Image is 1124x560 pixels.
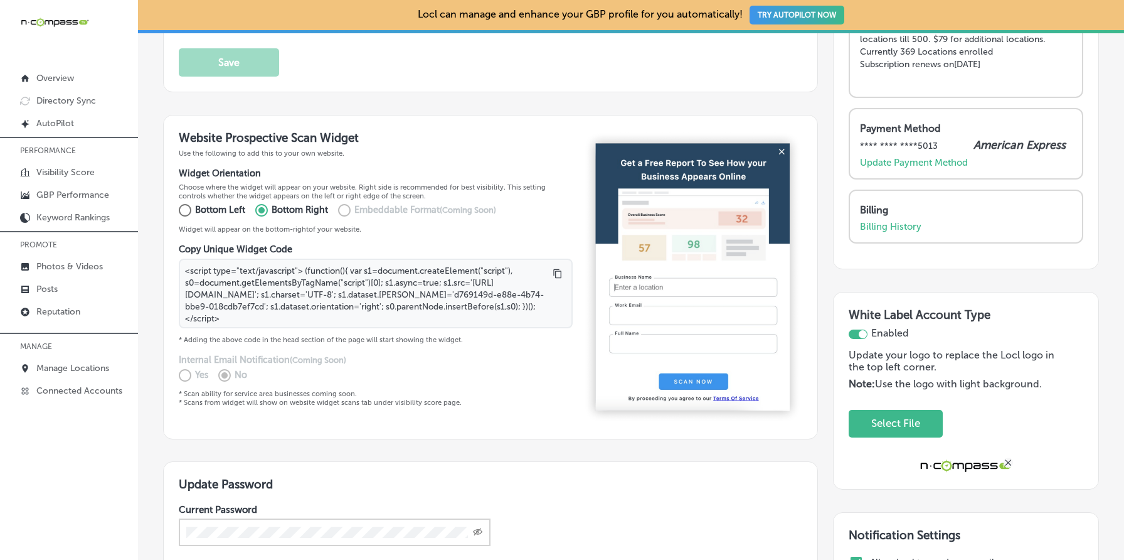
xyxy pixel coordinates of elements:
p: Overview [36,73,74,83]
button: Save [179,48,279,77]
span: Toggle password visibility [473,527,483,538]
p: Subscription renews on [DATE] [860,59,1072,70]
p: * Scan ability for service area businesses coming soon. * Scans from widget will show on website ... [179,389,573,407]
div: Uppy Dashboard [849,410,1068,438]
button: Select File [864,411,928,436]
h3: Update Password [179,477,802,492]
p: Reputation [36,306,80,317]
button: TRY AUTOPILOT NOW [750,6,844,24]
p: Currently 369 Locations enrolled [860,46,1072,57]
p: Photos & Videos [36,261,103,272]
h4: Internal Email Notification [179,354,573,365]
img: 660ab0bf-5cc7-4cb8-ba1c-48b5ae0f18e60NCTV_CLogo_TV_Black_-500x88.png [20,16,89,28]
a: Update Payment Method [860,157,968,168]
p: Use the following to add this to your own website. [179,149,573,158]
p: No [235,369,247,382]
h4: Widget Orientation [179,168,573,179]
p: Bottom Left [195,203,245,217]
p: Connected Accounts [36,385,122,396]
p: Bottom Right [272,203,328,217]
strong: Note: [849,378,875,390]
h3: Notification Settings [849,528,1083,542]
p: Directory Sync [36,95,96,106]
p: Posts [36,284,58,294]
span: (Coming Soon) [440,205,496,215]
button: Copy to clipboard [550,266,565,281]
h3: Website Prospective Scan Widget [179,131,573,145]
p: First 300 locations included. $89 for additional locations till 500. $79 for additional locations. [860,23,1072,45]
p: Widget will appear on the bottom- right of your website. [179,225,573,234]
h3: White Label Account Type [849,308,1083,327]
p: AutoPilot [36,118,74,129]
p: Embeddable Format [354,203,496,217]
p: Update your logo to replace the Locl logo in the top left corner. [849,349,1068,378]
a: Billing History [860,221,921,232]
p: Use the logo with light background. [849,378,1068,390]
p: Billing [860,204,1066,216]
p: Visibility Score [36,167,95,178]
p: GBP Performance [36,190,109,200]
h4: Copy Unique Widget Code [179,244,573,255]
img: 256ffbef88b0ca129e0e8d089cf1fab9.png [583,131,802,424]
textarea: <script type="text/javascript"> (function(){ var s1=document.createElement("script"), s0=document... [179,259,573,328]
p: * Adding the above code in the head section of the page will start showing the widget. [179,335,573,344]
span: (Coming Soon) [290,355,346,365]
p: Payment Method [860,122,1066,134]
p: American Express [973,138,1066,152]
label: Current Password [179,504,257,515]
p: Yes [195,369,208,382]
p: Manage Locations [36,363,109,374]
span: Enabled [871,327,909,339]
p: Choose where the widget will appear on your website. Right side is recommended for best visibilit... [179,183,573,200]
p: Keyword Rankings [36,212,110,223]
